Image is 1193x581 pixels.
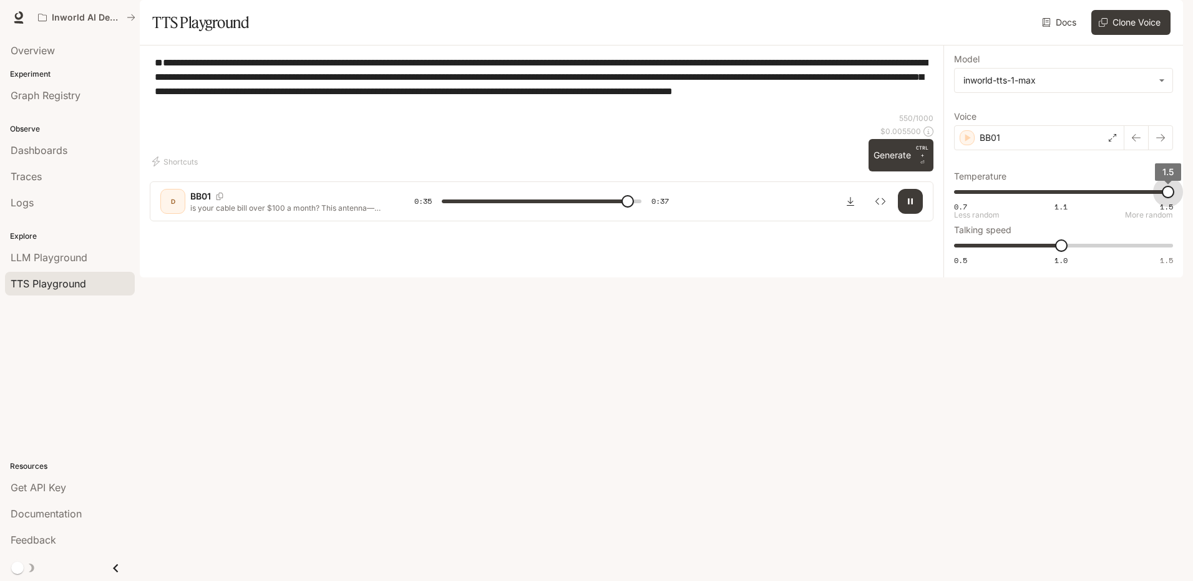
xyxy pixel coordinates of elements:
[190,190,211,203] p: BB01
[1162,166,1174,177] span: 1.5
[414,195,432,208] span: 0:35
[916,144,928,159] p: CTRL +
[954,112,976,121] p: Voice
[954,226,1011,234] p: Talking speed
[869,139,933,171] button: GenerateCTRL +⏎
[211,193,228,200] button: Copy Voice ID
[190,203,384,213] p: is your cable bill over $100 a month? This antenna—under 14 bucks—total game-changer, trust me. I...
[1160,201,1173,212] span: 1.5
[954,255,967,266] span: 0.5
[1160,255,1173,266] span: 1.5
[1125,211,1173,219] p: More random
[838,189,863,214] button: Download audio
[1091,10,1171,35] button: Clone Voice
[152,10,249,35] h1: TTS Playground
[916,144,928,166] p: ⏎
[868,189,893,214] button: Inspect
[954,172,1006,181] p: Temperature
[963,74,1152,87] div: inworld-tts-1-max
[954,201,967,212] span: 0.7
[954,55,980,64] p: Model
[980,132,1000,144] p: BB01
[163,191,183,211] div: D
[32,5,141,30] button: All workspaces
[899,113,933,123] p: 550 / 1000
[955,69,1172,92] div: inworld-tts-1-max
[52,12,122,23] p: Inworld AI Demos
[1054,255,1068,266] span: 1.0
[651,195,669,208] span: 0:37
[954,211,1000,219] p: Less random
[150,151,203,171] button: Shortcuts
[1054,201,1068,212] span: 1.1
[1040,10,1081,35] a: Docs
[880,126,921,137] p: $ 0.005500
